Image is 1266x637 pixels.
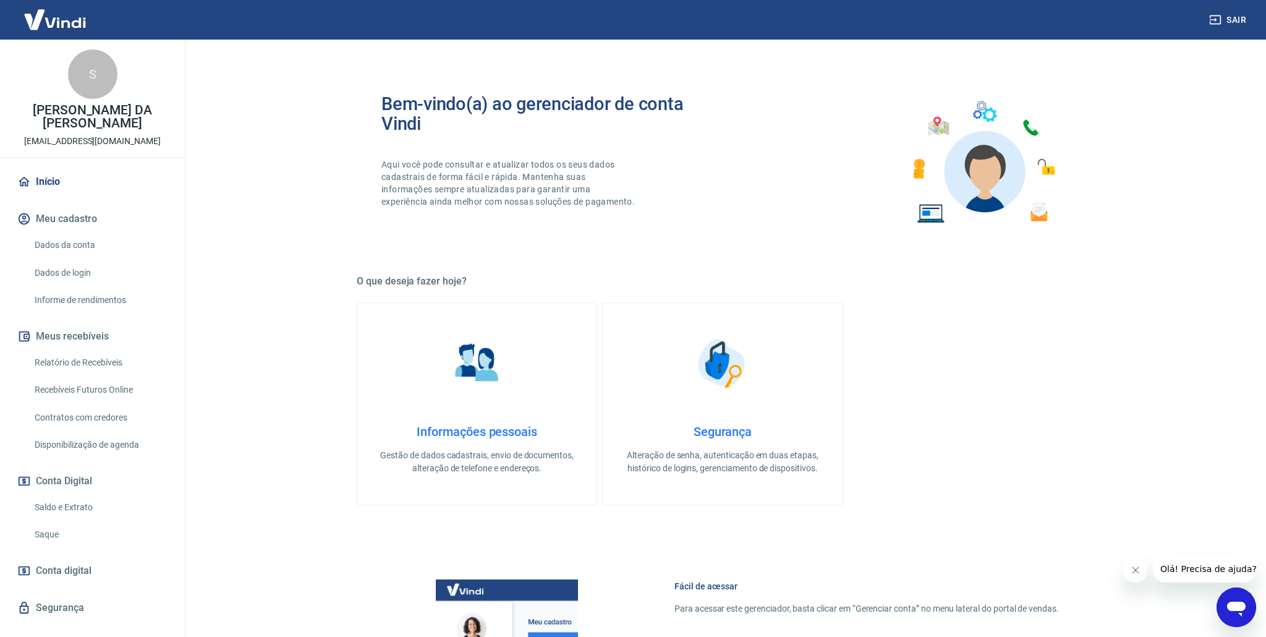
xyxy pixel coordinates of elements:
[622,424,822,439] h4: Segurança
[30,260,170,286] a: Dados de login
[15,168,170,195] a: Início
[377,424,577,439] h4: Informações pessoais
[30,377,170,403] a: Recebíveis Futuros Online
[902,94,1064,231] img: Imagem de um avatar masculino com diversos icones exemplificando as funcionalidades do gerenciado...
[381,158,637,208] p: Aqui você pode consultar e atualizar todos os seus dados cadastrais de forma fácil e rápida. Mant...
[30,288,170,313] a: Informe de rendimentos
[357,275,1089,288] h5: O que deseja fazer hoje?
[30,233,170,258] a: Dados da conta
[674,580,1059,592] h6: Fácil de acessar
[1217,588,1256,627] iframe: Botão para abrir a janela de mensagens
[68,49,117,99] div: S
[692,333,754,395] img: Segurança
[674,602,1059,615] p: Para acessar este gerenciador, basta clicar em “Gerenciar conta” no menu lateral do portal de ven...
[1123,558,1148,583] iframe: Fechar mensagem
[15,1,95,38] img: Vindi
[30,405,170,430] a: Contratos com credores
[446,333,508,395] img: Informações pessoais
[7,9,104,19] span: Olá! Precisa de ajuda?
[15,323,170,350] button: Meus recebíveis
[622,449,822,475] p: Alteração de senha, autenticação em duas etapas, histórico de logins, gerenciamento de dispositivos.
[30,432,170,458] a: Disponibilização de agenda
[15,205,170,233] button: Meu cadastro
[15,594,170,622] a: Segurança
[24,135,161,148] p: [EMAIL_ADDRESS][DOMAIN_NAME]
[381,94,723,134] h2: Bem-vindo(a) ao gerenciador de conta Vindi
[602,302,843,505] a: SegurançaSegurançaAlteração de senha, autenticação em duas etapas, histórico de logins, gerenciam...
[30,522,170,547] a: Saque
[377,449,577,475] p: Gestão de dados cadastrais, envio de documentos, alteração de telefone e endereços.
[15,468,170,495] button: Conta Digital
[357,302,597,505] a: Informações pessoaisInformações pessoaisGestão de dados cadastrais, envio de documentos, alteraçã...
[30,495,170,520] a: Saldo e Extrato
[1207,9,1251,32] button: Sair
[10,104,175,130] p: [PERSON_NAME] DA [PERSON_NAME]
[30,350,170,375] a: Relatório de Recebíveis
[15,557,170,584] a: Conta digital
[36,562,91,579] span: Conta digital
[1153,555,1256,583] iframe: Mensagem da empresa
